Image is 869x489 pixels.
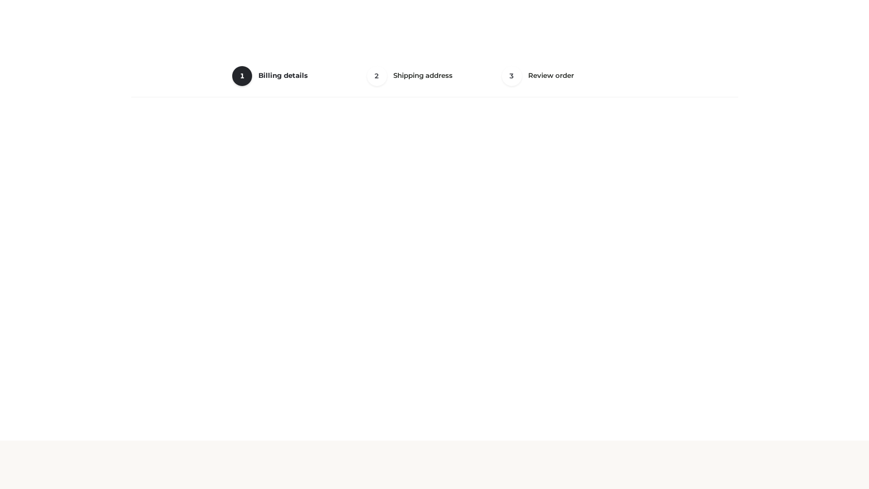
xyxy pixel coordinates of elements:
span: 3 [502,66,522,86]
span: Review order [528,71,574,80]
span: 2 [367,66,387,86]
span: Billing details [258,71,308,80]
span: 1 [232,66,252,86]
span: Shipping address [393,71,453,80]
